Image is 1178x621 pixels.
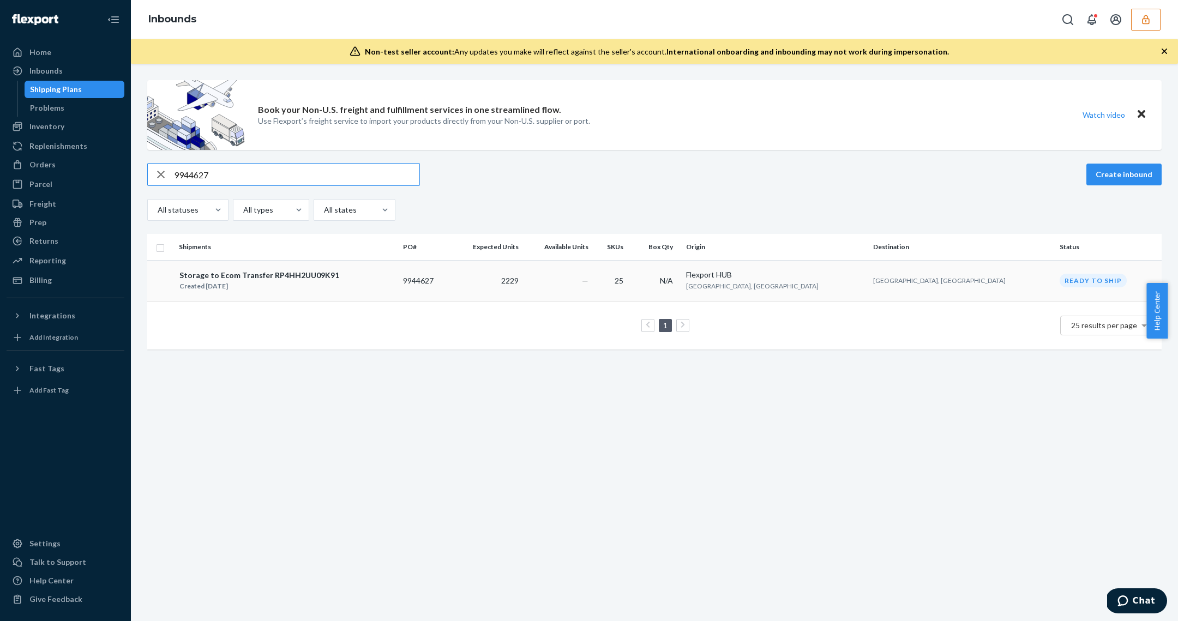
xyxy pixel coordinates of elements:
div: Settings [29,538,61,549]
div: Home [29,47,51,58]
button: Open notifications [1081,9,1103,31]
button: Talk to Support [7,553,124,571]
div: Shipping Plans [30,84,82,95]
div: Parcel [29,179,52,190]
a: Returns [7,232,124,250]
div: Flexport HUB [686,269,864,280]
a: Add Fast Tag [7,382,124,399]
button: Close Navigation [103,9,124,31]
th: Status [1055,234,1162,260]
span: International onboarding and inbounding may not work during impersonation. [666,47,949,56]
a: Parcel [7,176,124,193]
span: 25 [615,276,623,285]
div: Give Feedback [29,594,82,605]
div: Integrations [29,310,75,321]
span: [GEOGRAPHIC_DATA], [GEOGRAPHIC_DATA] [686,282,819,290]
div: Orders [29,159,56,170]
p: Use Flexport’s freight service to import your products directly from your Non-U.S. supplier or port. [258,116,590,126]
span: 2229 [501,276,519,285]
button: Fast Tags [7,360,124,377]
button: Help Center [1146,283,1168,339]
th: SKUs [593,234,632,260]
span: N/A [660,276,673,285]
div: Inbounds [29,65,63,76]
div: Inventory [29,121,64,132]
img: Flexport logo [12,14,58,25]
button: Integrations [7,307,124,324]
a: Help Center [7,572,124,589]
div: Talk to Support [29,557,86,568]
td: 9944627 [399,260,450,301]
th: Shipments [175,234,399,260]
input: All types [242,204,243,215]
a: Inbounds [7,62,124,80]
div: Freight [29,198,56,209]
button: Watch video [1075,107,1132,123]
button: Give Feedback [7,590,124,608]
div: Add Fast Tag [29,385,69,395]
ol: breadcrumbs [140,4,205,35]
a: Page 1 is your current page [661,321,670,330]
div: Ready to ship [1060,274,1127,287]
div: Add Integration [29,333,78,342]
span: [GEOGRAPHIC_DATA], [GEOGRAPHIC_DATA] [873,276,1006,285]
div: Reporting [29,255,66,266]
div: Storage to Ecom Transfer RP4HH2UU09K91 [179,270,339,281]
th: PO# [399,234,450,260]
a: Add Integration [7,329,124,346]
a: Billing [7,272,124,289]
a: Settings [7,535,124,552]
div: Fast Tags [29,363,64,374]
th: Destination [869,234,1056,260]
button: Open account menu [1105,9,1127,31]
th: Expected Units [451,234,523,260]
th: Box Qty [632,234,682,260]
div: Help Center [29,575,74,586]
button: Open Search Box [1057,9,1079,31]
span: 25 results per page [1071,321,1137,330]
input: All states [323,204,324,215]
a: Inbounds [148,13,196,25]
iframe: Opens a widget where you can chat to one of our agents [1107,588,1167,616]
a: Problems [25,99,125,117]
a: Home [7,44,124,61]
div: Created [DATE] [179,281,339,292]
a: Prep [7,214,124,231]
button: Create inbound [1086,164,1162,185]
a: Shipping Plans [25,81,125,98]
div: Any updates you make will reflect against the seller's account. [365,46,949,57]
a: Reporting [7,252,124,269]
div: Billing [29,275,52,286]
a: Replenishments [7,137,124,155]
span: — [582,276,588,285]
button: Close [1134,107,1149,123]
input: Search inbounds by name, destination, msku... [174,164,419,185]
a: Freight [7,195,124,213]
a: Orders [7,156,124,173]
span: Non-test seller account: [365,47,454,56]
div: Problems [30,103,64,113]
div: Prep [29,217,46,228]
input: All statuses [157,204,158,215]
th: Available Units [523,234,593,260]
div: Replenishments [29,141,87,152]
div: Returns [29,236,58,246]
a: Inventory [7,118,124,135]
th: Origin [682,234,869,260]
p: Book your Non-U.S. freight and fulfillment services in one streamlined flow. [258,104,561,116]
